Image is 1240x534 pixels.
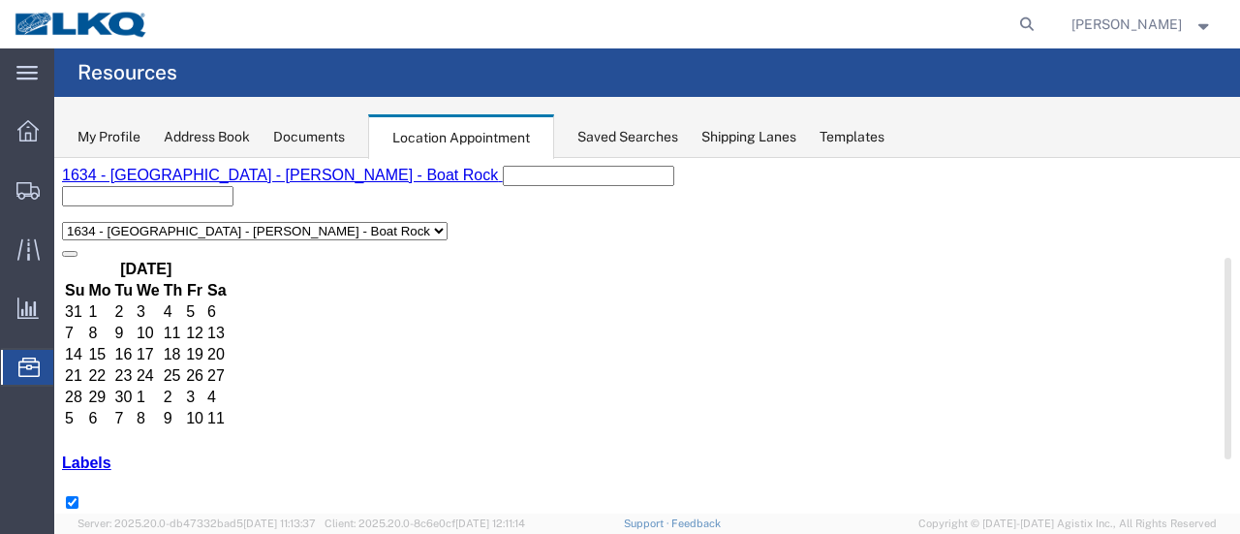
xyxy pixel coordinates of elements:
[108,187,130,206] td: 18
[60,208,79,228] td: 23
[10,230,31,249] td: 28
[81,251,107,270] td: 8
[14,10,149,39] img: logo
[108,208,130,228] td: 25
[152,251,173,270] td: 11
[918,516,1217,532] span: Copyright © [DATE]-[DATE] Agistix Inc., All Rights Reserved
[164,127,250,147] div: Address Book
[108,251,130,270] td: 9
[131,208,150,228] td: 26
[1070,13,1214,36] button: [PERSON_NAME]
[671,518,721,529] a: Feedback
[33,208,57,228] td: 22
[108,166,130,185] td: 11
[81,230,107,249] td: 1
[77,127,140,147] div: My Profile
[108,230,130,249] td: 2
[10,208,31,228] td: 21
[152,166,173,185] td: 13
[8,297,57,313] a: Labels
[820,127,884,147] div: Templates
[33,251,57,270] td: 6
[60,166,79,185] td: 9
[1071,14,1182,35] span: Sopha Sam
[368,114,554,159] div: Location Appointment
[10,187,31,206] td: 14
[243,518,316,529] span: [DATE] 11:13:37
[273,127,345,147] div: Documents
[60,251,79,270] td: 7
[54,158,1240,514] iframe: FS Legacy Container
[81,187,107,206] td: 17
[81,208,107,228] td: 24
[77,48,177,97] h4: Resources
[131,166,150,185] td: 12
[33,230,57,249] td: 29
[577,127,678,147] div: Saved Searches
[60,230,79,249] td: 30
[60,187,79,206] td: 16
[455,518,525,529] span: [DATE] 12:11:14
[131,230,150,249] td: 3
[77,518,316,529] span: Server: 2025.20.0-db47332bad5
[624,518,672,529] a: Support
[701,127,796,147] div: Shipping Lanes
[152,187,173,206] td: 20
[131,251,150,270] td: 10
[325,518,525,529] span: Client: 2025.20.0-8c6e0cf
[81,166,107,185] td: 10
[152,230,173,249] td: 4
[10,251,31,270] td: 5
[33,187,57,206] td: 15
[152,208,173,228] td: 27
[131,187,150,206] td: 19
